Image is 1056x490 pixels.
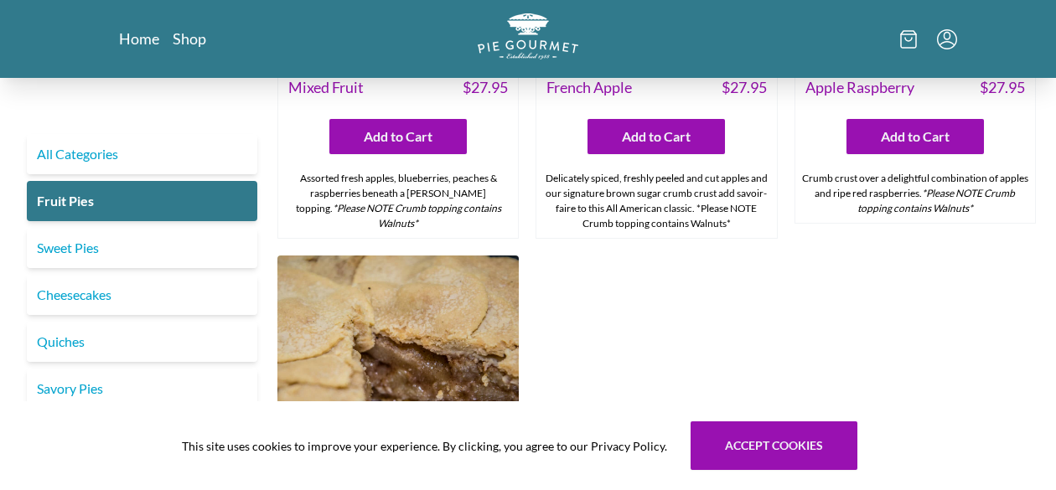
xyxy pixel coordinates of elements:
div: Delicately spiced, freshly peeled and cut apples and our signature brown sugar crumb crust add sa... [536,164,776,238]
a: All Categories [27,134,257,174]
img: logo [478,13,578,59]
button: Add to Cart [846,119,984,154]
a: Savory Pies [27,369,257,409]
em: *Please NOTE Crumb topping contains Walnuts* [857,187,1016,214]
a: Fruit Pies [27,181,257,221]
span: $ 27.95 [722,76,767,99]
a: Sweet Pies [27,228,257,268]
a: Home [119,28,159,49]
button: Add to Cart [588,119,725,154]
span: French Apple [546,76,632,99]
span: Add to Cart [622,126,691,147]
a: Logo [478,13,578,64]
span: Add to Cart [364,126,432,147]
a: Shop [173,28,206,49]
span: Apple Raspberry [805,76,914,99]
span: This site uses cookies to improve your experience. By clicking, you agree to our Privacy Policy. [182,437,667,455]
button: Add to Cart [329,119,467,154]
button: Menu [937,29,957,49]
a: Cheesecakes [27,275,257,315]
div: Crumb crust over a delightful combination of apples and ripe red raspberries. [795,164,1035,223]
div: Assorted fresh apples, blueberries, peaches & raspberries beneath a [PERSON_NAME] topping. [278,164,518,238]
em: *Please NOTE Crumb topping contains Walnuts* [333,202,501,230]
span: $ 27.95 [463,76,508,99]
a: Quiches [27,322,257,362]
button: Accept cookies [691,421,857,470]
span: $ 27.95 [980,76,1025,99]
span: Mixed Fruit [288,76,364,99]
span: Add to Cart [881,126,950,147]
